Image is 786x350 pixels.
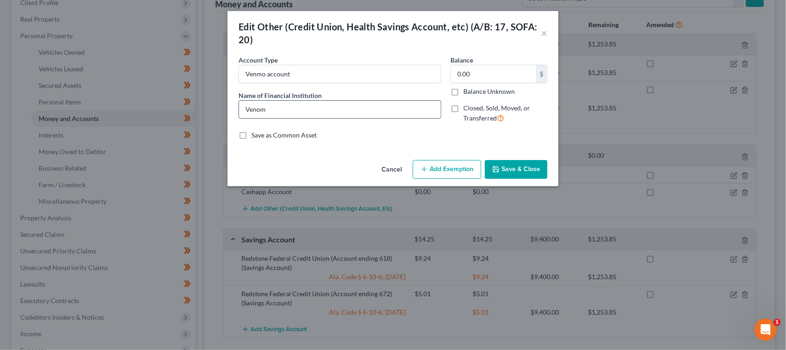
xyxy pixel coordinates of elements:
div: $ [536,65,547,83]
input: 0.00 [451,65,536,83]
label: Balance [450,55,473,65]
span: Closed, Sold, Moved, or Transferred [463,104,530,122]
label: Account Type [239,55,278,65]
input: Credit Union, HSA, etc [239,65,441,83]
button: Add Exemption [413,160,481,179]
label: Balance Unknown [463,87,515,96]
button: Save & Close [485,160,547,179]
button: Cancel [374,161,409,179]
div: Edit Other (Credit Union, Health Savings Account, etc) (A/B: 17, SOFA: 20) [239,20,541,46]
label: Save as Common Asset [251,131,317,140]
button: × [541,28,547,39]
span: Name of Financial Institution [239,92,322,99]
iframe: Intercom live chat [755,319,777,341]
input: Enter name... [239,101,441,118]
span: 1 [774,319,781,326]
